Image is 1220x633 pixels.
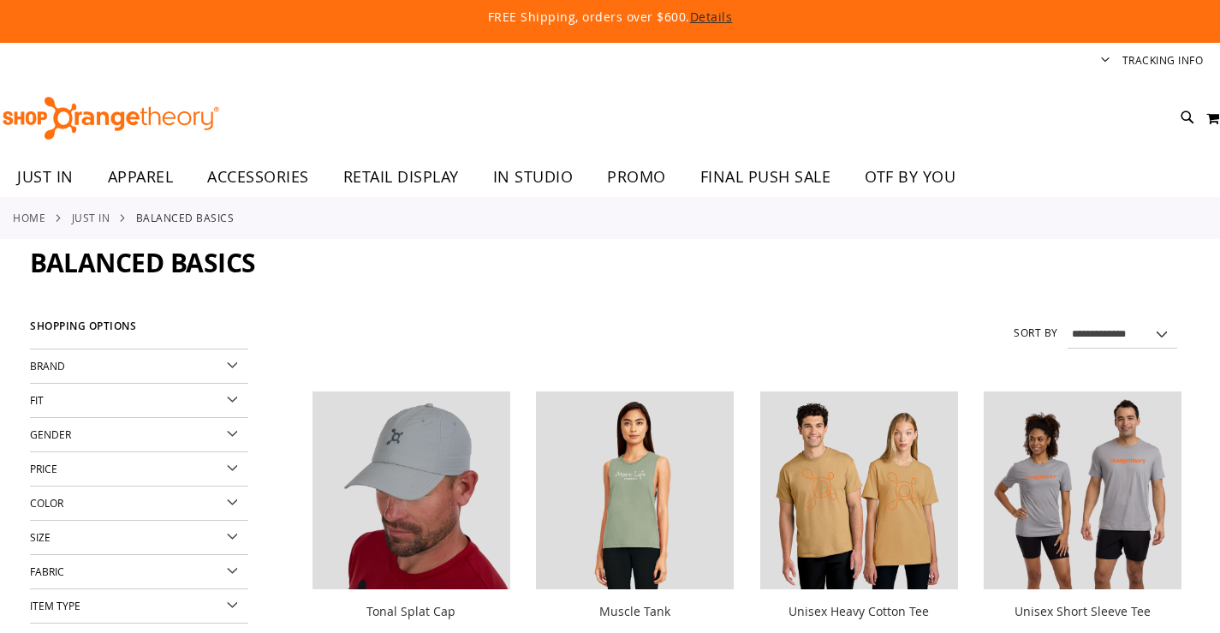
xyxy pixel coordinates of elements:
[30,496,63,510] span: Color
[30,555,248,589] div: Fabric
[984,391,1181,589] img: Unisex Short Sleeve Tee
[17,158,74,196] span: JUST IN
[136,210,235,225] strong: Balanced Basics
[984,391,1181,593] a: Unisex Short Sleeve Tee
[476,158,591,197] a: IN STUDIO
[30,521,248,555] div: Size
[108,158,174,196] span: APPAREL
[760,391,958,593] a: Unisex Heavy Cotton Tee
[190,158,326,197] a: ACCESSORIES
[536,391,734,593] a: Muscle Tank
[30,487,248,521] div: Color
[13,210,45,225] a: Home
[30,349,248,384] div: Brand
[30,427,71,441] span: Gender
[366,603,455,619] a: Tonal Splat Cap
[326,158,476,197] a: RETAIL DISPLAY
[760,391,958,589] img: Unisex Heavy Cotton Tee
[848,158,973,197] a: OTF BY YOU
[312,391,510,589] img: Product image for Grey Tonal Splat Cap
[599,603,670,619] a: Muscle Tank
[789,603,929,619] a: Unisex Heavy Cotton Tee
[1101,53,1110,69] button: Account menu
[30,245,256,280] span: Balanced Basics
[590,158,683,197] a: PROMO
[536,391,734,589] img: Muscle Tank
[30,393,44,407] span: Fit
[1015,603,1151,619] a: Unisex Short Sleeve Tee
[1014,325,1058,340] label: Sort By
[30,418,248,452] div: Gender
[30,462,57,475] span: Price
[30,359,65,373] span: Brand
[91,158,191,197] a: APPAREL
[312,391,510,593] a: Product image for Grey Tonal Splat Cap
[700,158,831,196] span: FINAL PUSH SALE
[72,210,110,225] a: JUST IN
[493,158,574,196] span: IN STUDIO
[690,9,733,25] a: Details
[607,158,666,196] span: PROMO
[30,599,80,612] span: Item Type
[97,9,1124,26] p: FREE Shipping, orders over $600.
[30,564,64,578] span: Fabric
[865,158,955,196] span: OTF BY YOU
[30,530,51,544] span: Size
[30,384,248,418] div: Fit
[683,158,848,197] a: FINAL PUSH SALE
[30,589,248,624] div: Item Type
[343,158,459,196] span: RETAIL DISPLAY
[1122,53,1204,68] a: Tracking Info
[30,452,248,487] div: Price
[207,158,309,196] span: ACCESSORIES
[30,313,248,349] strong: Shopping Options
